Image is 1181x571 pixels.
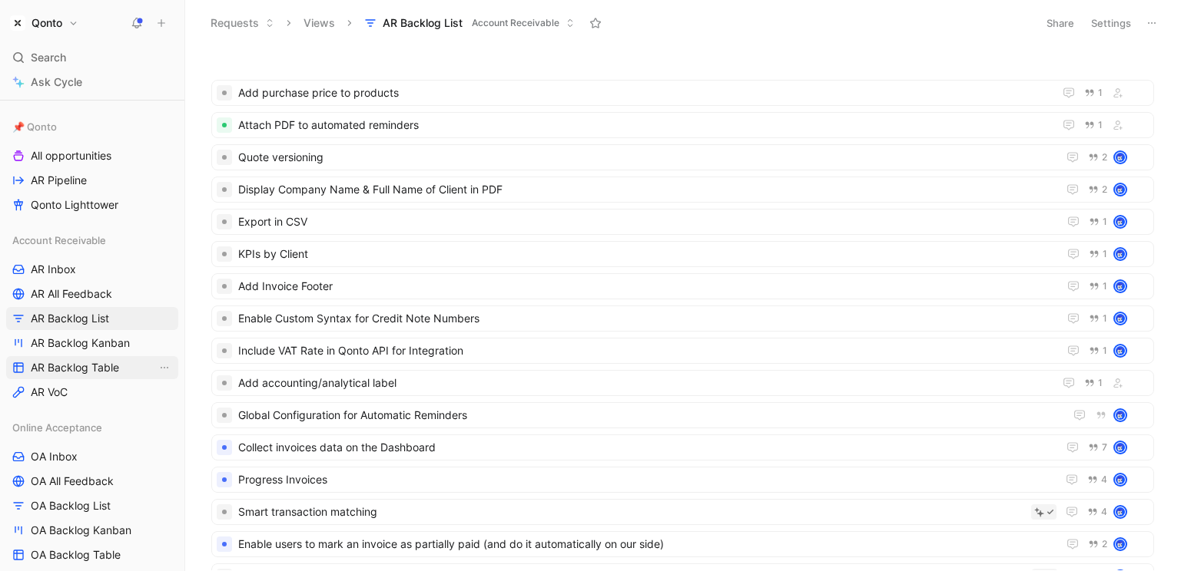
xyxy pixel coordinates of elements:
span: 1 [1098,378,1103,388]
img: avatar [1115,281,1126,292]
span: OA All Feedback [31,474,114,489]
span: Smart transaction matching [238,503,1025,521]
span: AR Backlog Kanban [31,335,130,351]
button: 7 [1085,439,1110,456]
a: Collect invoices data on the Dashboard7avatar [211,434,1154,460]
span: AR Backlog Table [31,360,119,375]
span: 📌 Qonto [12,119,57,134]
a: OA Backlog Table [6,543,178,566]
span: OA Inbox [31,449,78,464]
button: 1 [1086,246,1110,262]
img: avatar [1115,507,1126,517]
span: 4 [1101,507,1107,517]
span: 1 [1103,346,1107,355]
a: OA Inbox [6,445,178,468]
a: Qonto Lighttower [6,193,178,216]
button: QontoQonto [6,12,82,34]
button: 2 [1085,536,1110,553]
a: OA All Feedback [6,470,178,493]
span: Ask Cycle [31,73,82,91]
span: Progress Invoices [238,470,1050,489]
span: Online Acceptance [12,420,102,435]
span: Add purchase price to products [238,84,1047,102]
img: avatar [1115,474,1126,485]
button: 2 [1085,181,1110,198]
img: avatar [1115,410,1126,421]
span: 1 [1098,120,1103,130]
img: avatar [1115,184,1126,195]
span: AR VoC [31,385,68,400]
span: Collect invoices data on the Dashboard [238,438,1051,457]
button: 4 [1084,471,1110,488]
a: Quote versioning2avatar [211,144,1154,170]
button: 1 [1086,342,1110,359]
span: AR Inbox [31,262,76,277]
span: 1 [1103,282,1107,291]
img: avatar [1115,152,1126,163]
span: AR All Feedback [31,286,112,302]
button: 1 [1081,375,1106,391]
a: OA Backlog List [6,494,178,517]
span: Add Invoice Footer [238,277,1052,295]
a: Add Invoice Footer1avatar [211,273,1154,299]
span: All opportunities [31,148,111,163]
div: Search [6,46,178,69]
div: 📌 Qonto [6,115,178,138]
a: AR All Feedback [6,282,178,305]
button: Views [297,12,342,35]
span: OA Backlog Table [31,547,121,563]
a: AR VoC [6,381,178,404]
a: Add accounting/analytical label1 [211,370,1154,396]
a: AR Backlog Kanban [6,332,178,355]
span: Qonto Lighttower [31,197,118,213]
img: avatar [1115,345,1126,356]
a: Ask Cycle [6,71,178,94]
button: View actions [157,360,172,375]
button: 1 [1081,117,1106,134]
a: AR Inbox [6,258,178,281]
a: All opportunities [6,144,178,167]
button: AR Backlog ListAccount Receivable [357,12,582,35]
span: Account Receivable [12,233,106,248]
img: avatar [1115,313,1126,324]
button: 1 [1081,84,1106,101]
span: 2 [1102,153,1107,162]
a: AR Pipeline [6,169,178,192]
span: Enable Custom Syntax for Credit Note Numbers [238,309,1052,328]
span: 4 [1101,475,1107,484]
span: Add accounting/analytical label [238,374,1047,392]
img: avatar [1115,442,1126,453]
a: Smart transaction matching4avatar [211,499,1154,525]
button: Settings [1084,12,1138,34]
a: Progress Invoices4avatar [211,467,1154,493]
div: Account ReceivableAR InboxAR All FeedbackAR Backlog ListAR Backlog KanbanAR Backlog TableView act... [6,229,178,404]
a: Add purchase price to products1 [211,80,1154,106]
a: Enable Custom Syntax for Credit Note Numbers1avatar [211,305,1154,332]
img: Qonto [10,15,25,31]
button: 4 [1084,503,1110,520]
span: Account Receivable [472,15,559,31]
a: Enable users to mark an invoice as partially paid (and do it automatically on our side)2avatar [211,531,1154,557]
span: AR Pipeline [31,173,87,188]
span: Enable users to mark an invoice as partially paid (and do it automatically on our side) [238,535,1051,553]
span: OA Backlog List [31,498,111,513]
button: Requests [204,12,281,35]
span: 1 [1103,314,1107,323]
button: 1 [1086,310,1110,327]
a: Global Configuration for Automatic Remindersavatar [211,402,1154,428]
a: AR Backlog TableView actions [6,356,178,379]
button: 2 [1085,149,1110,166]
span: Search [31,48,66,67]
span: Global Configuration for Automatic Reminders [238,406,1058,424]
a: KPIs by Client1avatar [211,241,1154,267]
span: AR Backlog List [31,311,109,326]
img: avatar [1115,539,1126,550]
a: OA Backlog Kanban [6,519,178,542]
a: Attach PDF to automated reminders1 [211,112,1154,138]
span: KPIs by Client [238,245,1052,263]
span: 2 [1102,540,1107,549]
div: Online Acceptance [6,416,178,439]
button: 1 [1086,278,1110,295]
a: Export in CSV1avatar [211,209,1154,235]
span: Export in CSV [238,213,1052,231]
